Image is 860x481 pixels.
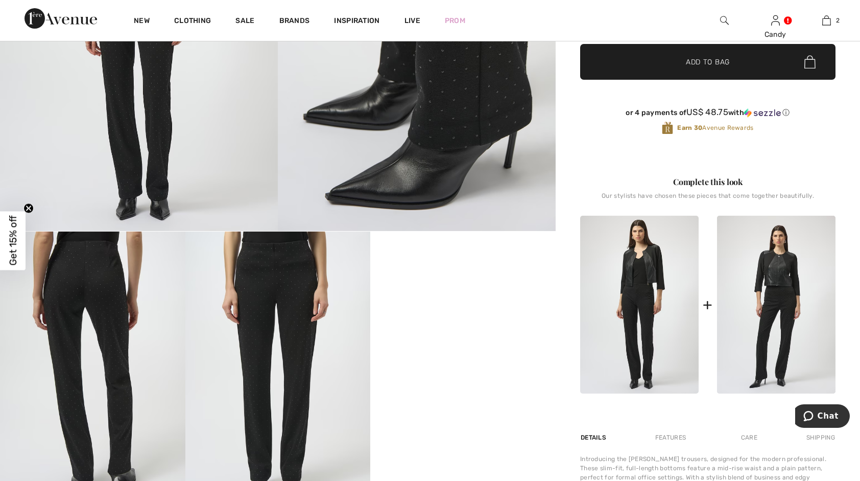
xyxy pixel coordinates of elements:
[662,121,673,135] img: Avenue Rewards
[580,192,835,208] div: Our stylists have chosen these pieces that come together beautifully.
[134,16,150,27] a: New
[744,108,781,118] img: Sezzle
[445,15,465,26] a: Prom
[580,216,699,394] img: Slim Formal Trousers Style 254106
[580,107,835,121] div: or 4 payments ofUS$ 48.75withSezzle Click to learn more about Sezzle
[717,216,835,394] img: Cropped Leather Jacket Style 254928
[720,14,729,27] img: search the website
[580,44,835,80] button: Add to Bag
[334,16,379,27] span: Inspiration
[822,14,831,27] img: My Bag
[686,107,728,117] span: US$ 48.75
[771,14,780,27] img: My Info
[804,55,816,68] img: Bag.svg
[677,124,702,131] strong: Earn 30
[580,428,609,447] div: Details
[836,16,840,25] span: 2
[750,29,800,40] div: Candy
[801,14,851,27] a: 2
[580,107,835,118] div: or 4 payments of with
[647,428,695,447] div: Features
[771,15,780,25] a: Sign In
[23,203,34,213] button: Close teaser
[732,428,766,447] div: Care
[235,16,254,27] a: Sale
[25,8,97,29] img: 1ère Avenue
[580,176,835,188] div: Complete this look
[795,404,850,430] iframe: Opens a widget where you can chat to one of our agents
[7,216,19,266] span: Get 15% off
[804,428,835,447] div: Shipping
[174,16,211,27] a: Clothing
[677,123,753,132] span: Avenue Rewards
[279,16,310,27] a: Brands
[703,293,712,316] div: +
[404,15,420,26] a: Live
[686,57,730,67] span: Add to Bag
[370,232,556,324] video: Your browser does not support the video tag.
